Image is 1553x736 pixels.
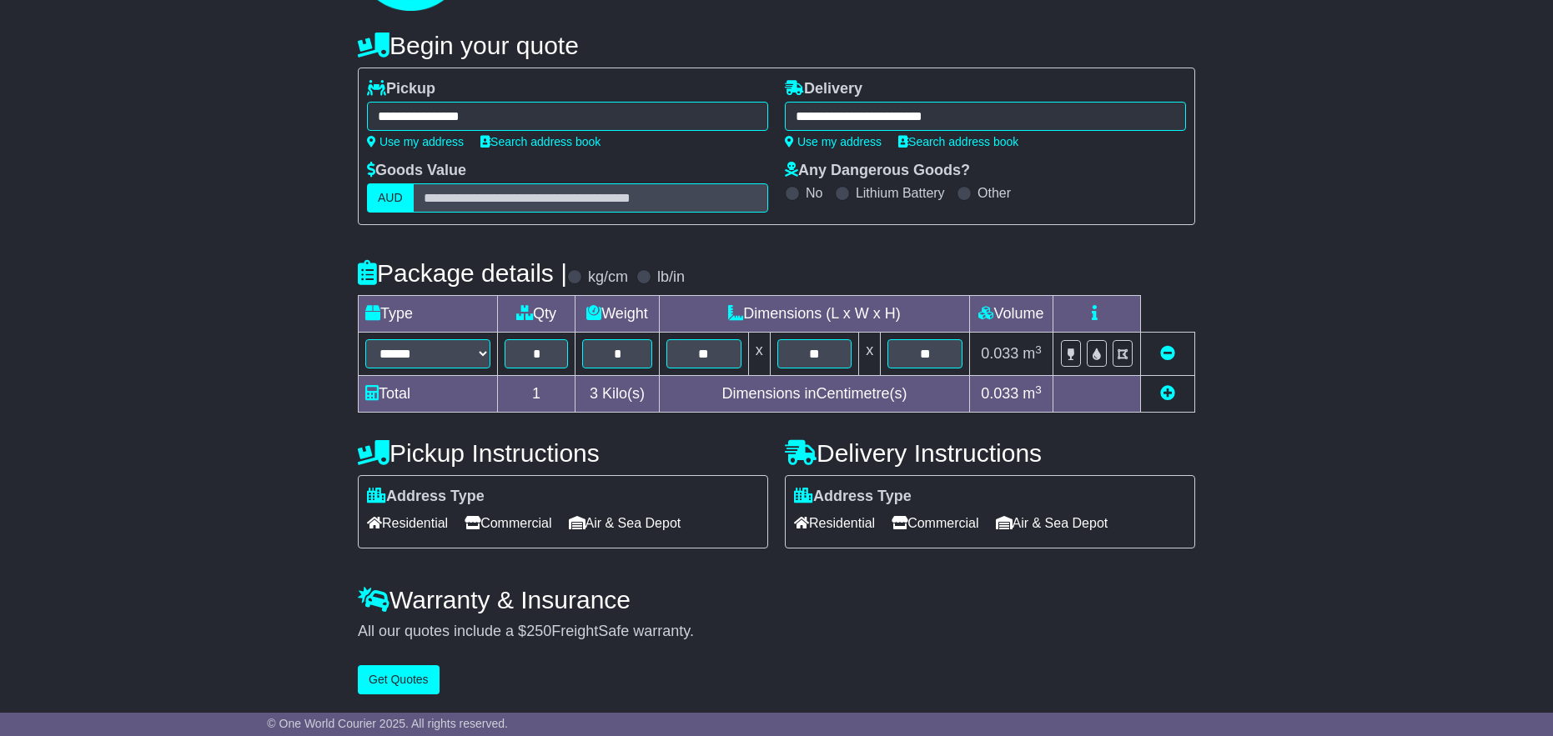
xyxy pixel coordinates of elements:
[794,510,875,536] span: Residential
[358,665,440,694] button: Get Quotes
[1035,383,1042,396] sup: 3
[856,185,945,201] label: Lithium Battery
[981,385,1018,402] span: 0.033
[359,376,498,413] td: Total
[996,510,1108,536] span: Air & Sea Depot
[480,135,601,148] a: Search address book
[367,183,414,213] label: AUD
[1160,385,1175,402] a: Add new item
[498,376,575,413] td: 1
[785,439,1195,467] h4: Delivery Instructions
[748,333,770,376] td: x
[367,510,448,536] span: Residential
[590,385,598,402] span: 3
[367,80,435,98] label: Pickup
[575,296,660,333] td: Weight
[981,345,1018,362] span: 0.033
[1023,345,1042,362] span: m
[575,376,660,413] td: Kilo(s)
[1035,343,1042,356] sup: 3
[367,488,485,506] label: Address Type
[465,510,551,536] span: Commercial
[859,333,881,376] td: x
[1023,385,1042,402] span: m
[498,296,575,333] td: Qty
[785,80,862,98] label: Delivery
[806,185,822,201] label: No
[657,268,685,287] label: lb/in
[358,623,1195,641] div: All our quotes include a $ FreightSafe warranty.
[898,135,1018,148] a: Search address book
[359,296,498,333] td: Type
[358,259,567,287] h4: Package details |
[659,376,969,413] td: Dimensions in Centimetre(s)
[358,586,1195,613] h4: Warranty & Insurance
[267,717,508,730] span: © One World Courier 2025. All rights reserved.
[526,623,551,639] span: 250
[569,510,681,536] span: Air & Sea Depot
[358,439,768,467] h4: Pickup Instructions
[785,162,970,180] label: Any Dangerous Goods?
[367,162,466,180] label: Goods Value
[588,268,628,287] label: kg/cm
[659,296,969,333] td: Dimensions (L x W x H)
[969,296,1053,333] td: Volume
[1160,345,1175,362] a: Remove this item
[785,135,882,148] a: Use my address
[358,32,1195,59] h4: Begin your quote
[978,185,1011,201] label: Other
[367,135,464,148] a: Use my address
[892,510,978,536] span: Commercial
[794,488,912,506] label: Address Type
